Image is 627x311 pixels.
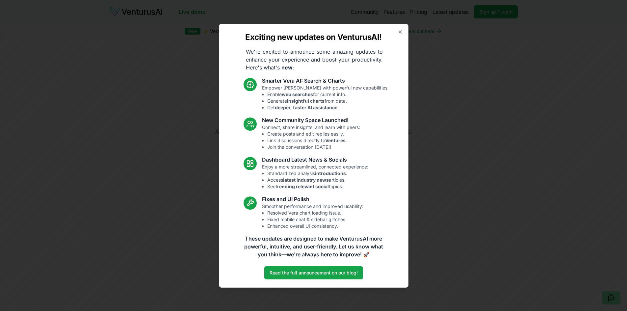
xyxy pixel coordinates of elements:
[315,170,346,176] strong: introductions
[275,184,329,189] strong: trending relevant social
[262,156,368,164] h3: Dashboard Latest News & Socials
[267,144,360,150] li: Join the conversation [DATE]!
[262,164,368,190] p: Enjoy a more streamlined, connected experience:
[267,210,363,216] li: Resolved Vera chart loading issue.
[267,91,389,98] li: Enable for current info.
[267,177,368,183] li: Access articles.
[267,183,368,190] li: See topics.
[240,235,387,258] p: These updates are designed to make VenturusAI more powerful, intuitive, and user-friendly. Let us...
[264,266,363,279] a: Read the full announcement on our blog!
[267,104,389,111] li: Get .
[245,32,381,42] h2: Exciting new updates on VenturusAI!
[283,177,329,183] strong: latest industry news
[267,216,363,223] li: Fixed mobile chat & sidebar glitches.
[262,124,360,150] p: Connect, share insights, and learn with peers:
[267,98,389,104] li: Generate from data.
[275,105,337,110] strong: deeper, faster AI assistance
[262,77,389,85] h3: Smarter Vera AI: Search & Charts
[281,64,293,71] strong: new
[267,170,368,177] li: Standardized analysis .
[325,138,346,143] strong: Ventures
[262,116,360,124] h3: New Community Space Launched!
[282,91,313,97] strong: web searches
[267,131,360,137] li: Create posts and edit replies easily.
[267,223,363,229] li: Enhanced overall UI consistency.
[241,48,388,71] p: We're excited to announce some amazing updates to enhance your experience and boost your producti...
[262,195,363,203] h3: Fixes and UI Polish
[262,203,363,229] p: Smoother performance and improved usability:
[267,137,360,144] li: Link discussions directly to .
[262,85,389,111] p: Empower [PERSON_NAME] with powerful new capabilities:
[287,98,325,104] strong: insightful charts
